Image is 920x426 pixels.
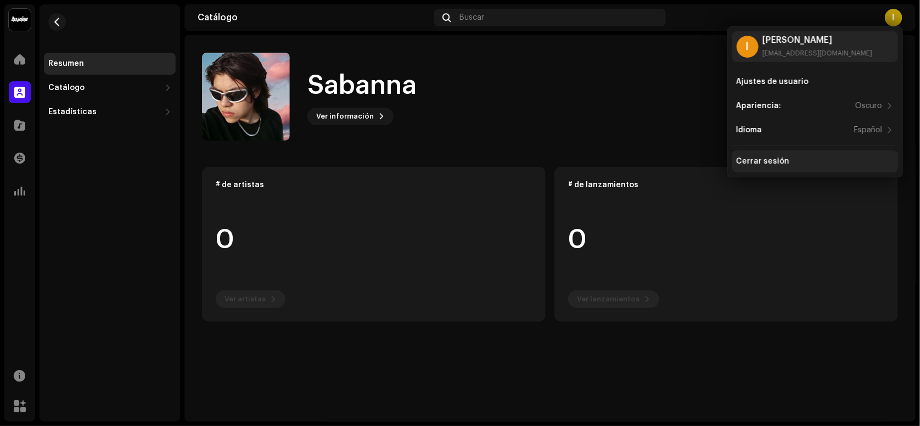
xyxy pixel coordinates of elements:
re-m-nav-item: Cerrar sesión [732,150,898,172]
re-m-nav-dropdown: Catálogo [44,77,176,99]
div: Apariencia: [737,102,782,110]
re-o-card-data: # de lanzamientos [554,167,898,322]
div: I [737,36,759,58]
re-m-nav-item: Apariencia: [732,95,898,117]
img: 10370c6a-d0e2-4592-b8a2-38f444b0ca44 [9,9,31,31]
span: Buscar [460,13,485,22]
re-m-nav-item: Resumen [44,53,176,75]
div: I [885,9,902,26]
div: Resumen [48,59,84,68]
div: [PERSON_NAME] [763,36,873,44]
div: Catálogo [198,13,430,22]
re-m-nav-item: Idioma [732,119,898,141]
div: Cerrar sesión [737,157,790,166]
div: Idioma [737,126,762,134]
div: Estadísticas [48,108,97,116]
img: 1888cfed-5d89-4514-a91f-4362eec12393 [202,53,290,141]
div: Catálogo [48,83,85,92]
h1: Sabanna [307,68,417,103]
div: Ajustes de usuario [737,77,809,86]
re-o-card-data: # de artistas [202,167,546,322]
re-m-nav-item: Ajustes de usuario [732,71,898,93]
re-m-nav-dropdown: Estadísticas [44,101,176,123]
div: Oscuro [856,102,883,110]
div: [EMAIL_ADDRESS][DOMAIN_NAME] [763,49,873,58]
div: Español [855,126,883,134]
span: Ver información [316,105,374,127]
button: Ver información [307,108,394,125]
